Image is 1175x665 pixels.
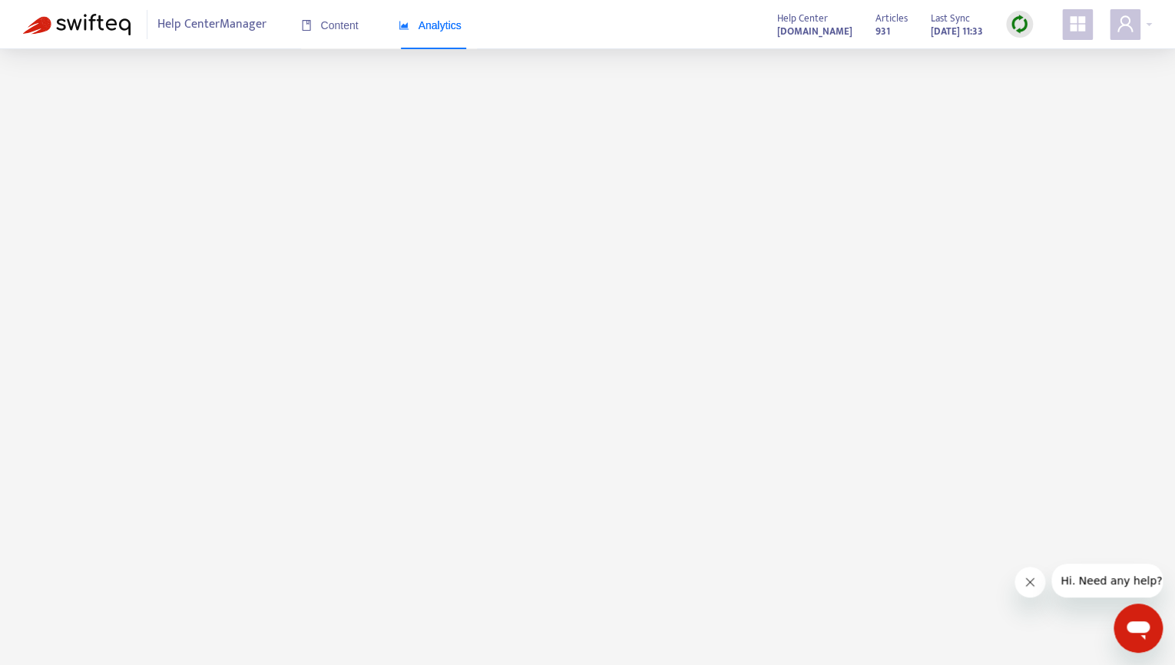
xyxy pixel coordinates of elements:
img: Swifteq [23,14,131,35]
span: Content [301,19,359,31]
span: Help Center [777,10,828,27]
a: [DOMAIN_NAME] [777,22,852,40]
strong: 931 [875,23,890,40]
span: Analytics [399,19,462,31]
span: Last Sync [931,10,970,27]
span: Articles [875,10,908,27]
strong: [DOMAIN_NAME] [777,23,852,40]
span: Help Center Manager [157,10,266,39]
span: user [1116,15,1134,33]
img: sync.dc5367851b00ba804db3.png [1010,15,1029,34]
strong: [DATE] 11:33 [931,23,983,40]
iframe: Button to launch messaging window [1114,604,1163,653]
span: area-chart [399,20,409,31]
iframe: Message from company [1051,564,1163,597]
iframe: Close message [1014,567,1045,597]
span: book [301,20,312,31]
span: appstore [1068,15,1087,33]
